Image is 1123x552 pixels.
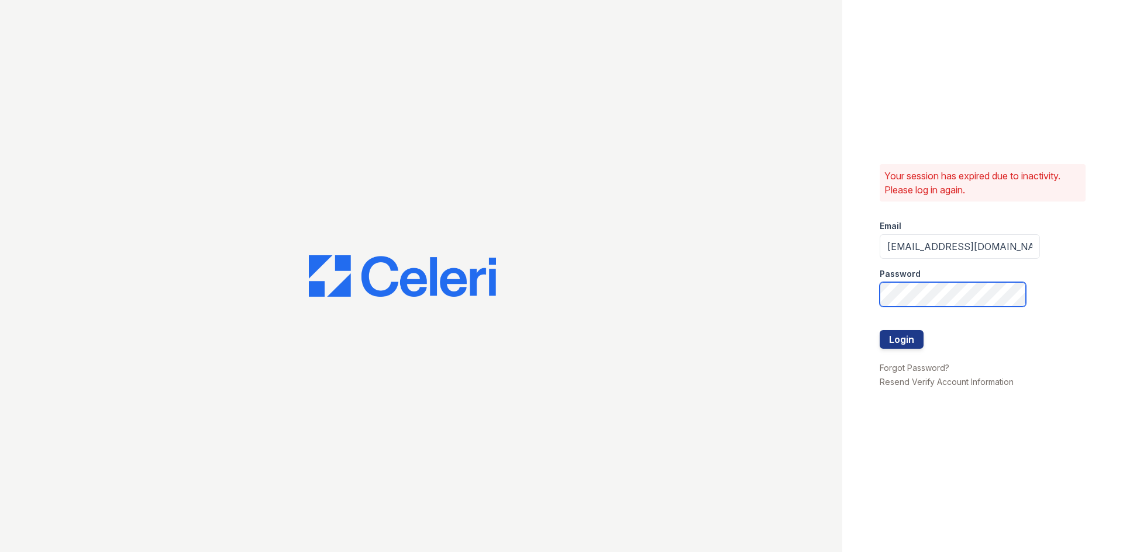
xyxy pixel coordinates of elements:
[880,268,921,280] label: Password
[884,169,1081,197] p: Your session has expired due to inactivity. Please log in again.
[880,377,1014,387] a: Resend Verify Account Information
[880,363,949,373] a: Forgot Password?
[880,330,924,349] button: Login
[309,255,496,297] img: CE_Logo_Blue-a8612792a0a2168367f1c8372b55b34899dd931a85d93a1a3d3e32e68fde9ad4.png
[880,220,901,232] label: Email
